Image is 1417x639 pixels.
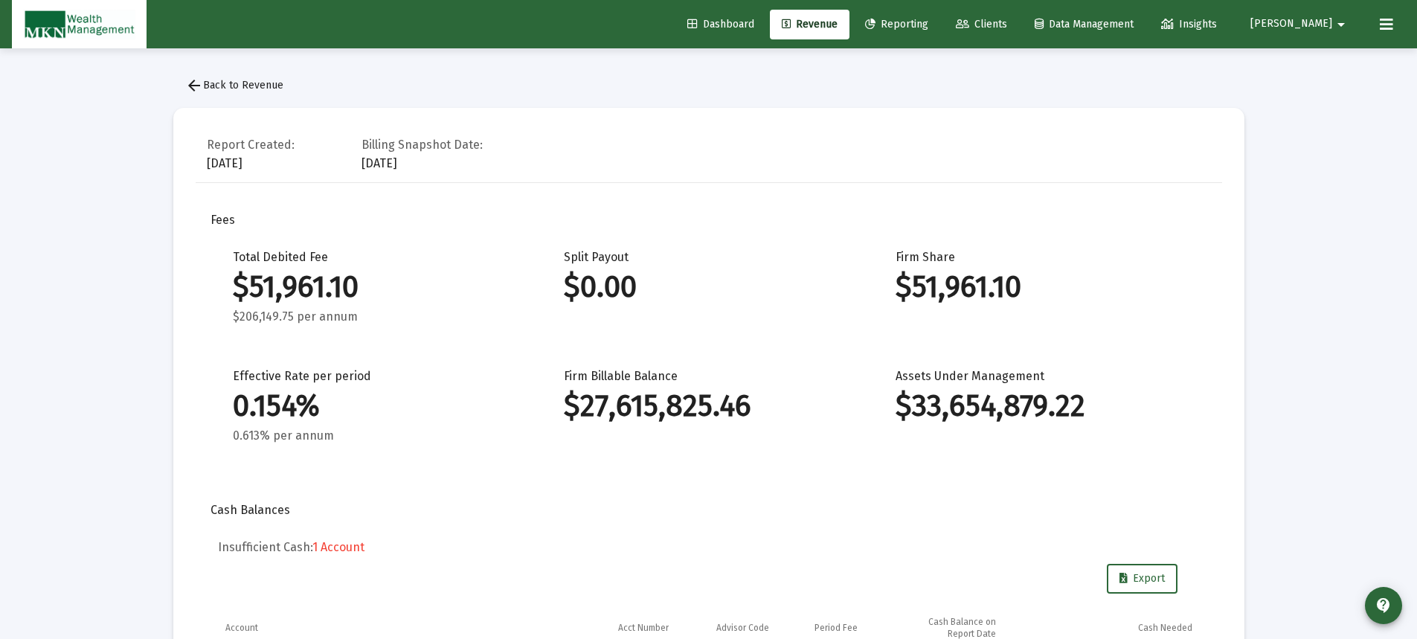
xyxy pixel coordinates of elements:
[211,503,1207,518] div: Cash Balances
[865,18,928,30] span: Reporting
[233,250,520,324] div: Total Debited Fee
[211,213,1207,228] div: Fees
[233,309,520,324] div: $206,149.75 per annum
[218,540,1200,555] h5: Insufficient Cash:
[207,134,295,171] div: [DATE]
[1233,9,1368,39] button: [PERSON_NAME]
[1375,597,1392,614] mat-icon: contact_support
[225,622,258,634] div: Account
[687,18,754,30] span: Dashboard
[564,369,851,443] div: Firm Billable Balance
[716,622,769,634] div: Advisor Code
[23,10,135,39] img: Dashboard
[1138,622,1192,634] div: Cash Needed
[896,399,1183,414] div: $33,654,879.22
[233,399,520,414] div: 0.154%
[1107,564,1177,594] button: Export
[896,250,1183,324] div: Firm Share
[770,10,849,39] a: Revenue
[956,18,1007,30] span: Clients
[1023,10,1146,39] a: Data Management
[1332,10,1350,39] mat-icon: arrow_drop_down
[564,280,851,295] div: $0.00
[185,79,283,91] span: Back to Revenue
[814,622,858,634] div: Period Fee
[207,138,295,152] div: Report Created:
[1161,18,1217,30] span: Insights
[233,369,520,443] div: Effective Rate per period
[853,10,940,39] a: Reporting
[233,280,520,295] div: $51,961.10
[1250,18,1332,30] span: [PERSON_NAME]
[185,77,203,94] mat-icon: arrow_back
[233,428,520,443] div: 0.613% per annum
[944,10,1019,39] a: Clients
[362,138,483,152] div: Billing Snapshot Date:
[896,369,1183,443] div: Assets Under Management
[564,399,851,414] div: $27,615,825.46
[896,280,1183,295] div: $51,961.10
[618,622,669,634] div: Acct Number
[312,540,364,554] span: 1 Account
[675,10,766,39] a: Dashboard
[1149,10,1229,39] a: Insights
[173,71,295,100] button: Back to Revenue
[564,250,851,324] div: Split Payout
[1119,572,1165,585] span: Export
[782,18,838,30] span: Revenue
[1035,18,1134,30] span: Data Management
[362,134,483,171] div: [DATE]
